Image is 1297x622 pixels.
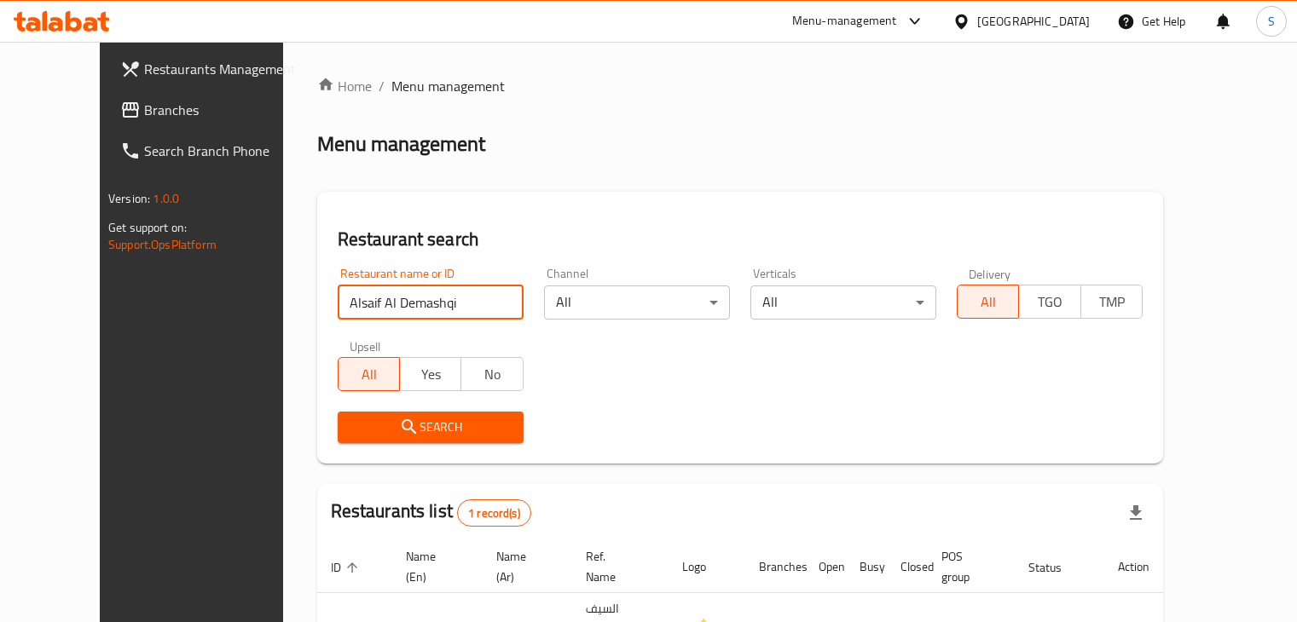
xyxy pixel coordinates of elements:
[338,285,524,320] input: Search for restaurant name or ID..
[977,12,1090,31] div: [GEOGRAPHIC_DATA]
[1104,541,1163,593] th: Action
[317,76,372,96] a: Home
[317,76,1163,96] nav: breadcrumb
[1080,285,1143,319] button: TMP
[1088,290,1136,314] span: TMP
[792,11,897,32] div: Menu-management
[144,59,303,79] span: Restaurants Management
[144,100,303,120] span: Branches
[1115,492,1156,533] div: Export file
[669,541,745,593] th: Logo
[468,362,516,387] span: No
[887,541,928,593] th: Closed
[107,49,316,89] a: Restaurants Management
[144,141,303,161] span: Search Branch Phone
[750,285,936,320] div: All
[379,76,385,96] li: /
[399,357,461,391] button: Yes
[1268,12,1275,31] span: S
[457,499,531,527] div: Total records count
[108,233,217,256] a: Support.OpsPlatform
[108,187,150,210] span: Version:
[107,130,316,171] a: Search Branch Phone
[107,89,316,130] a: Branches
[331,557,363,578] span: ID
[1026,290,1074,314] span: TGO
[460,357,523,391] button: No
[805,541,846,593] th: Open
[338,412,524,443] button: Search
[338,227,1143,252] h2: Restaurant search
[458,505,530,521] span: 1 record(s)
[1028,557,1084,578] span: Status
[846,541,887,593] th: Busy
[331,498,531,527] h2: Restaurants list
[350,340,381,352] label: Upsell
[496,546,552,587] span: Name (Ar)
[351,417,510,438] span: Search
[153,187,179,210] span: 1.0.0
[586,546,649,587] span: Ref. Name
[941,546,994,587] span: POS group
[391,76,505,96] span: Menu management
[964,290,1012,314] span: All
[544,285,730,320] div: All
[407,362,455,387] span: Yes
[345,362,393,387] span: All
[406,546,462,587] span: Name (En)
[969,268,1011,279] label: Delivery
[1018,285,1080,319] button: TGO
[338,357,400,391] button: All
[108,216,187,239] span: Get support on:
[745,541,805,593] th: Branches
[317,130,485,158] h2: Menu management
[957,285,1019,319] button: All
